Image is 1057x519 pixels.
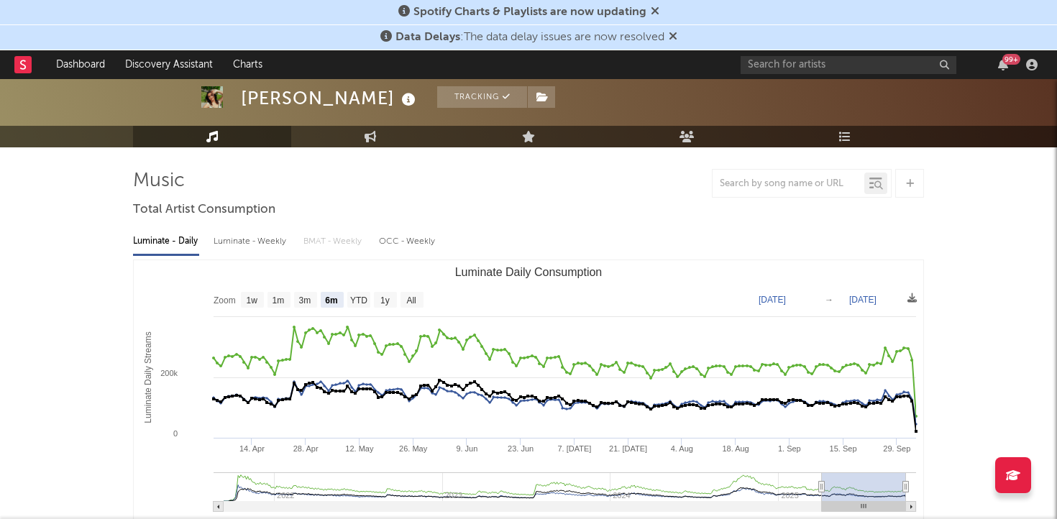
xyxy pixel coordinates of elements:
text: 0 [173,429,178,438]
input: Search by song name or URL [713,178,864,190]
div: Luminate - Daily [133,229,199,254]
text: 23. Jun [508,444,534,453]
text: 18. Aug [722,444,749,453]
text: 15. Sep [830,444,857,453]
a: Dashboard [46,50,115,79]
text: 29. Sep [883,444,910,453]
text: 7. [DATE] [557,444,591,453]
a: Discovery Assistant [115,50,223,79]
text: 9. Jun [456,444,477,453]
text: Luminate Daily Consumption [455,266,603,278]
text: All [406,295,416,306]
text: 200k [160,369,178,377]
div: Luminate - Weekly [214,229,289,254]
div: [PERSON_NAME] [241,86,419,110]
input: Search for artists [741,56,956,74]
span: Spotify Charts & Playlists are now updating [413,6,646,18]
span: Dismiss [651,6,659,18]
span: Dismiss [669,32,677,43]
text: [DATE] [759,295,786,305]
text: 4. Aug [671,444,693,453]
text: 1m [273,295,285,306]
text: 1w [247,295,258,306]
text: 12. May [345,444,374,453]
text: Zoom [214,295,236,306]
text: → [825,295,833,305]
span: : The data delay issues are now resolved [395,32,664,43]
text: 28. Apr [293,444,319,453]
text: 21. [DATE] [609,444,647,453]
text: 26. May [399,444,428,453]
text: 1. Sep [778,444,801,453]
a: Charts [223,50,273,79]
div: OCC - Weekly [379,229,436,254]
text: 3m [299,295,311,306]
text: 14. Apr [239,444,265,453]
button: 99+ [998,59,1008,70]
text: [DATE] [849,295,877,305]
button: Tracking [437,86,527,108]
span: Total Artist Consumption [133,201,275,219]
text: 1y [380,295,390,306]
text: 6m [325,295,337,306]
div: 99 + [1002,54,1020,65]
span: Data Delays [395,32,460,43]
text: YTD [350,295,367,306]
text: Luminate Daily Streams [143,331,153,423]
